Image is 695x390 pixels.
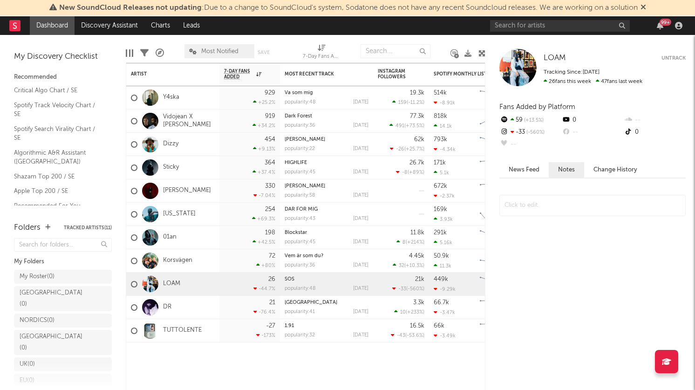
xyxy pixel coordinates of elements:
div: Juri Han [285,137,368,142]
div: [DATE] [353,146,368,151]
div: -3.47k [434,309,455,315]
a: UK(0) [14,357,112,371]
div: popularity: 48 [285,100,316,105]
div: Most Recent Track [285,71,354,77]
div: Artist [131,71,201,77]
div: 454 [265,137,275,143]
span: Most Notified [201,48,238,55]
a: Critical Algo Chart / SE [14,85,102,96]
span: +89 % [409,170,423,175]
div: Recommended [14,72,112,83]
div: 198 [265,230,275,236]
div: popularity: 45 [285,170,315,175]
div: 62k [414,137,424,143]
button: Notes [549,162,584,178]
a: [GEOGRAPHIC_DATA](0) [14,286,112,311]
div: Vem är som du? [285,253,368,259]
div: ( ) [390,146,424,152]
div: -7.04 % [253,192,275,198]
div: 14.1k [434,123,452,129]
svg: Chart title [476,319,518,342]
div: UK ( 0 ) [20,359,35,370]
div: 171k [434,160,446,166]
a: 01an [163,233,177,241]
div: Va som mig [285,90,368,96]
span: -560 % [525,130,545,135]
div: ( ) [393,262,424,268]
button: 99+ [657,22,663,29]
a: [PERSON_NAME] [163,187,211,195]
div: +69.3 % [252,216,275,222]
a: Discovery Assistant [75,16,144,35]
div: Edit Columns [126,40,133,67]
div: -8.91k [434,100,455,106]
div: 72 [269,253,275,259]
div: 21k [415,276,424,282]
span: 26 fans this week [544,79,591,84]
div: Sista Gång [285,184,368,189]
span: Dismiss [640,4,646,12]
button: Untrack [661,54,686,63]
div: +37.4 % [252,169,275,175]
svg: Chart title [476,156,518,179]
div: Instagram Followers [378,68,410,80]
svg: Chart title [476,179,518,203]
div: 11.3k [434,263,451,269]
div: My Folders [14,256,112,267]
div: ( ) [392,99,424,105]
div: 1.91 [285,323,368,328]
a: Spotify Search Virality Chart / SE [14,124,102,143]
div: -33 [499,126,561,138]
div: ( ) [396,169,424,175]
div: HIGHLIFE [285,160,368,165]
span: : Due to a change to SoundCloud's system, Sodatone does not have any recent Soundcloud releases. ... [59,4,638,12]
span: 8 [402,240,406,245]
span: -8 [402,170,408,175]
div: 7-Day Fans Added (7-Day Fans Added) [303,51,340,62]
a: LOAM [163,280,180,288]
div: -- [499,138,561,151]
div: 16.5k [410,323,424,329]
div: -9.29k [434,286,456,292]
a: Y4ska [163,94,179,102]
a: HIGHLIFE [285,160,307,165]
div: 7-Day Fans Added (7-Day Fans Added) [303,40,340,67]
div: [GEOGRAPHIC_DATA] ( 0 ) [20,331,85,354]
span: -43 [397,333,405,338]
span: 10 [400,310,406,315]
div: [DATE] [353,286,368,291]
div: ( ) [394,309,424,315]
div: My Discovery Checklist [14,51,112,62]
span: -26 [396,147,404,152]
span: +25.7 % [406,147,423,152]
div: -- [561,126,623,138]
div: +42.5 % [252,239,275,245]
div: popularity: 22 [285,146,315,151]
div: 793k [434,137,447,143]
a: Dizzy [163,140,178,148]
a: EU(0) [14,374,112,388]
a: Charts [144,16,177,35]
div: 3.93k [434,216,453,222]
span: +214 % [407,240,423,245]
div: -173 % [256,332,275,338]
a: Sticky [163,164,179,171]
span: -53.6 % [407,333,423,338]
a: 1.91 [285,323,294,328]
div: 3.3k [413,300,424,306]
div: popularity: 45 [285,239,315,245]
div: Blockstar [285,230,368,235]
div: ( ) [391,332,424,338]
div: SOS [285,277,368,282]
div: [DATE] [353,333,368,338]
div: 77.3k [410,113,424,119]
a: Korsvägen [163,257,192,265]
div: DÄR FÖR MIG [285,207,368,212]
svg: Chart title [476,109,518,133]
a: Dark Forest [285,114,312,119]
div: 364 [265,160,275,166]
div: [DATE] [353,263,368,268]
span: -33 [398,287,406,292]
a: [US_STATE] [163,210,196,218]
div: [DATE] [353,239,368,245]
